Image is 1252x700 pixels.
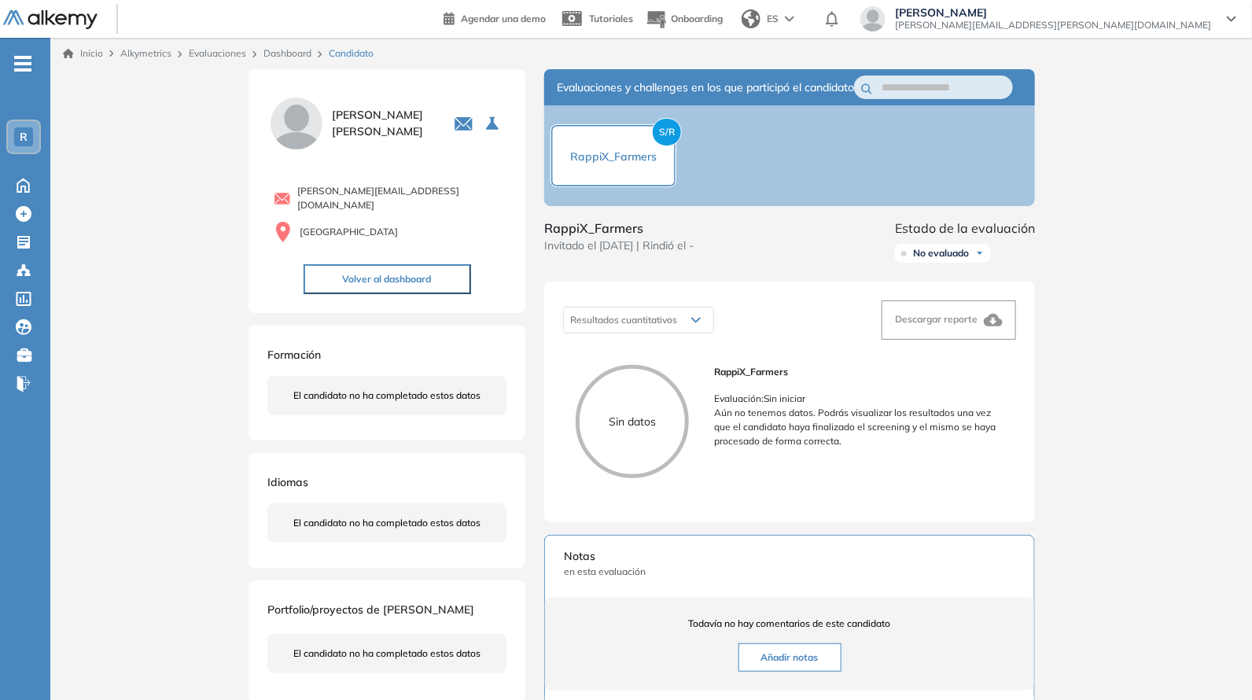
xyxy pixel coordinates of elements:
button: Añadir notas [738,643,841,672]
span: S/R [652,118,682,146]
img: Ícono de flecha [975,249,985,258]
span: Onboarding [671,13,723,24]
img: arrow [785,16,794,22]
span: Invitado el [DATE] | Rindió el - [544,238,694,254]
span: RappiX_Farmers [714,365,1003,379]
button: Descargar reporte [882,300,1016,340]
span: ES [767,12,779,26]
span: Estado de la evaluación [895,219,1035,238]
span: El candidato no ha completado estos datos [293,389,481,403]
a: Inicio [63,46,103,61]
span: Idiomas [267,475,308,489]
span: Agendar una demo [461,13,546,24]
span: RappiX_Farmers [570,149,657,164]
span: Evaluaciones y challenges en los que participó el candidato [557,79,854,96]
p: Evaluación : Sin iniciar [714,392,1003,406]
span: Todavía no hay comentarios de este candidato [564,617,1015,631]
span: Alkymetrics [120,47,171,59]
span: Notas [564,548,1015,565]
img: world [742,9,760,28]
a: Agendar una demo [444,8,546,27]
span: Resultados cuantitativos [570,314,677,326]
img: Logo [3,10,98,30]
span: [GEOGRAPHIC_DATA] [300,225,398,239]
span: R [20,131,28,143]
span: El candidato no ha completado estos datos [293,647,481,661]
span: RappiX_Farmers [544,219,694,238]
span: Tutoriales [589,13,633,24]
span: [PERSON_NAME][EMAIL_ADDRESS][PERSON_NAME][DOMAIN_NAME] [895,19,1211,31]
button: Onboarding [646,2,723,36]
span: Portfolio/proyectos de [PERSON_NAME] [267,602,474,617]
span: [PERSON_NAME] [895,6,1211,19]
span: El candidato no ha completado estos datos [293,516,481,530]
a: Dashboard [263,47,311,59]
span: [PERSON_NAME] [PERSON_NAME] [332,107,435,140]
p: Sin datos [580,414,685,430]
span: [PERSON_NAME][EMAIL_ADDRESS][DOMAIN_NAME] [297,184,506,212]
a: Evaluaciones [189,47,246,59]
img: PROFILE_MENU_LOGO_USER [267,94,326,153]
i: - [14,62,31,65]
span: Formación [267,348,321,362]
span: Candidato [329,46,374,61]
span: No evaluado [913,247,969,260]
span: en esta evaluación [564,565,1015,579]
button: Volver al dashboard [304,264,471,294]
span: Descargar reporte [895,313,978,325]
p: Aún no tenemos datos. Podrás visualizar los resultados una vez que el candidato haya finalizado e... [714,406,1003,448]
